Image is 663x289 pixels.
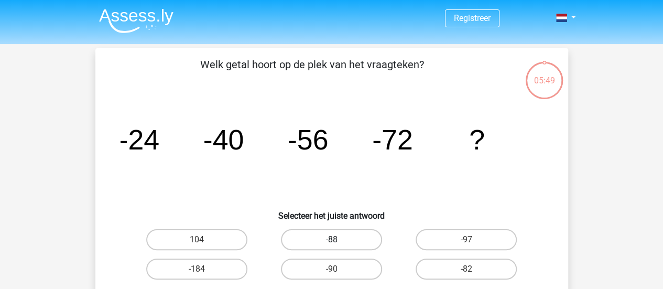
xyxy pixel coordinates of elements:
[203,124,244,155] tspan: -40
[118,124,159,155] tspan: -24
[416,259,517,280] label: -82
[287,124,328,155] tspan: -56
[416,229,517,250] label: -97
[454,13,491,23] a: Registreer
[112,57,512,88] p: Welk getal hoort op de plek van het vraagteken?
[146,259,247,280] label: -184
[525,61,564,87] div: 05:49
[372,124,413,155] tspan: -72
[281,259,382,280] label: -90
[469,124,485,155] tspan: ?
[281,229,382,250] label: -88
[112,202,551,221] h6: Selecteer het juiste antwoord
[99,8,173,33] img: Assessly
[146,229,247,250] label: 104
